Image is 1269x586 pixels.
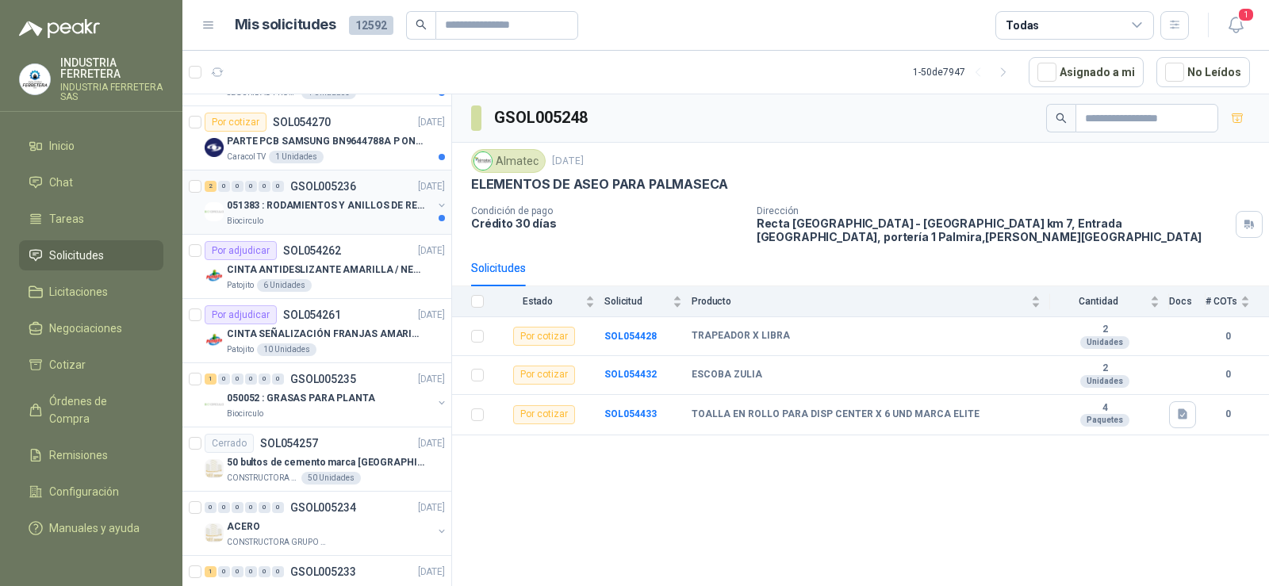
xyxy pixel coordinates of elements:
img: Company Logo [205,202,224,221]
div: Por adjudicar [205,241,277,260]
a: Cotizar [19,350,163,380]
span: search [1056,113,1067,124]
p: SOL054262 [283,245,341,256]
p: 050052 : GRASAS PARA PLANTA [227,391,375,406]
p: Crédito 30 días [471,216,744,230]
div: 2 [205,181,217,192]
p: [DATE] [418,565,445,580]
span: Negociaciones [49,320,122,337]
img: Company Logo [205,523,224,542]
a: Inicio [19,131,163,161]
div: Unidades [1080,336,1129,349]
b: 4 [1050,402,1160,415]
a: Órdenes de Compra [19,386,163,434]
span: Chat [49,174,73,191]
a: Por adjudicarSOL054261[DATE] Company LogoCINTA SEÑALIZACIÓN FRANJAS AMARILLAS NEGRAPatojito10 Uni... [182,299,451,363]
a: SOL054433 [604,408,657,419]
p: CINTA SEÑALIZACIÓN FRANJAS AMARILLAS NEGRA [227,327,424,342]
b: 0 [1206,329,1250,344]
a: Por adjudicarSOL054262[DATE] Company LogoCINTA ANTIDESLIZANTE AMARILLA / NEGRAPatojito6 Unidades [182,235,451,299]
a: Negociaciones [19,313,163,343]
p: CONSTRUCTORA GRUPO FIP [227,536,327,549]
p: [DATE] [418,308,445,323]
button: No Leídos [1156,57,1250,87]
p: INDUSTRIA FERRETERA [60,57,163,79]
span: Licitaciones [49,283,108,301]
b: SOL054432 [604,369,657,380]
div: 1 [205,373,217,385]
a: 0 0 0 0 0 0 GSOL005234[DATE] Company LogoACEROCONSTRUCTORA GRUPO FIP [205,498,448,549]
th: Estado [493,286,604,317]
div: 1 - 50 de 7947 [913,59,1016,85]
b: ESCOBA ZULIA [692,369,762,381]
span: Solicitudes [49,247,104,264]
p: SOL054270 [273,117,331,128]
a: Chat [19,167,163,197]
span: Inicio [49,137,75,155]
p: CONSTRUCTORA GRUPO FIP [227,472,298,485]
div: 0 [245,181,257,192]
th: # COTs [1206,286,1269,317]
b: 0 [1206,367,1250,382]
div: Almatec [471,149,546,173]
p: CINTA ANTIDESLIZANTE AMARILLA / NEGRA [227,262,424,278]
img: Company Logo [205,266,224,285]
div: 0 [218,566,230,577]
p: PARTE PCB SAMSUNG BN9644788A P ONECONNE [227,134,424,149]
div: 0 [259,373,270,385]
div: Cerrado [205,434,254,453]
div: 0 [272,373,284,385]
p: [DATE] [418,115,445,130]
span: Configuración [49,483,119,500]
a: 2 0 0 0 0 0 GSOL005236[DATE] Company Logo051383 : RODAMIENTOS Y ANILLOS DE RETENCION RUEDASBiocir... [205,177,448,228]
p: Caracol TV [227,151,266,163]
img: Logo peakr [19,19,100,38]
p: 051383 : RODAMIENTOS Y ANILLOS DE RETENCION RUEDAS [227,198,424,213]
p: [DATE] [418,243,445,259]
button: Asignado a mi [1029,57,1144,87]
div: Por cotizar [513,405,575,424]
span: 12592 [349,16,393,35]
div: 10 Unidades [257,343,316,356]
div: Por adjudicar [205,305,277,324]
div: 1 [205,566,217,577]
a: Tareas [19,204,163,234]
b: TRAPEADOR X LIBRA [692,330,790,343]
b: SOL054428 [604,331,657,342]
p: Dirección [757,205,1229,216]
div: Por cotizar [513,366,575,385]
span: Cotizar [49,356,86,373]
img: Company Logo [474,152,492,170]
span: # COTs [1206,296,1237,307]
div: 50 Unidades [301,472,361,485]
div: 0 [232,181,243,192]
p: [DATE] [418,436,445,451]
th: Solicitud [604,286,692,317]
div: 0 [272,502,284,513]
div: 0 [218,373,230,385]
span: Remisiones [49,446,108,464]
a: Configuración [19,477,163,507]
p: Condición de pago [471,205,744,216]
div: 0 [259,502,270,513]
span: Solicitud [604,296,669,307]
div: 0 [232,373,243,385]
div: 0 [205,502,217,513]
h1: Mis solicitudes [235,13,336,36]
div: 0 [259,181,270,192]
div: Paquetes [1080,414,1129,427]
span: 1 [1237,7,1255,22]
p: Biocirculo [227,408,263,420]
span: Tareas [49,210,84,228]
p: ACERO [227,519,259,534]
p: INDUSTRIA FERRETERA SAS [60,82,163,101]
div: 0 [218,181,230,192]
p: 50 bultos de cemento marca [GEOGRAPHIC_DATA][PERSON_NAME] [227,455,424,470]
th: Cantidad [1050,286,1169,317]
p: Patojito [227,279,254,292]
div: 6 Unidades [257,279,312,292]
div: Todas [1006,17,1039,34]
p: SOL054261 [283,309,341,320]
div: 0 [259,566,270,577]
